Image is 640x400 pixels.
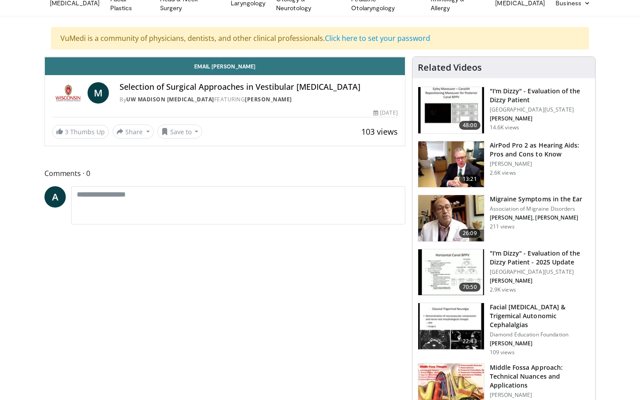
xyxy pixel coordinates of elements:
[418,249,590,296] a: 70:50 "I'm Dizzy" - Evaluation of the Dizzy Patient - 2025 Update [GEOGRAPHIC_DATA][US_STATE] [PE...
[52,125,109,139] a: 3 Thumbs Up
[490,141,590,159] h3: AirPod Pro 2 as Hearing Aids: Pros and Cons to Know
[490,349,515,356] p: 109 views
[112,124,154,139] button: Share
[361,126,398,137] span: 103 views
[373,109,397,117] div: [DATE]
[418,195,484,241] img: 8017e85c-b799-48eb-8797-5beb0e975819.150x105_q85_crop-smart_upscale.jpg
[490,160,590,168] p: [PERSON_NAME]
[418,62,482,73] h4: Related Videos
[490,195,583,204] h3: Migraine Symptoms in the Ear
[490,169,516,176] p: 2.6K views
[490,214,583,221] p: [PERSON_NAME], [PERSON_NAME]
[490,303,590,329] h3: Facial [MEDICAL_DATA] & Trigemical Autonomic Cephalalgias
[490,392,590,399] p: [PERSON_NAME]
[459,229,480,238] span: 26:09
[65,128,68,136] span: 3
[325,33,430,43] a: Click here to set your password
[490,87,590,104] h3: "I'm Dizzy" - Evaluation of the Dizzy Patient
[52,82,84,104] img: UW Madison Neurological Surgery
[490,106,590,113] p: [GEOGRAPHIC_DATA][US_STATE]
[418,87,484,133] img: 5373e1fe-18ae-47e7-ad82-0c604b173657.150x105_q85_crop-smart_upscale.jpg
[418,195,590,242] a: 26:09 Migraine Symptoms in the Ear Association of Migraine Disorders [PERSON_NAME], [PERSON_NAME]...
[45,57,405,75] a: Email [PERSON_NAME]
[459,175,480,184] span: 13:21
[490,223,515,230] p: 211 views
[51,27,589,49] div: VuMedi is a community of physicians, dentists, and other clinical professionals.
[157,124,203,139] button: Save to
[459,121,480,130] span: 48:00
[418,303,484,349] img: 9c504c62-f944-444d-9dac-9c75b1a3ab98.150x105_q85_crop-smart_upscale.jpg
[245,96,292,103] a: [PERSON_NAME]
[418,87,590,134] a: 48:00 "I'm Dizzy" - Evaluation of the Dizzy Patient [GEOGRAPHIC_DATA][US_STATE] [PERSON_NAME] 14....
[490,286,516,293] p: 2.9K views
[490,331,590,338] p: Diamond Education Foundation
[44,168,405,179] span: Comments 0
[418,141,484,188] img: a78774a7-53a7-4b08-bcf0-1e3aa9dc638f.150x105_q85_crop-smart_upscale.jpg
[490,268,590,276] p: [GEOGRAPHIC_DATA][US_STATE]
[459,337,480,346] span: 22:43
[459,283,480,292] span: 70:50
[490,340,590,347] p: [PERSON_NAME]
[490,277,590,284] p: [PERSON_NAME]
[44,186,66,208] a: A
[418,141,590,188] a: 13:21 AirPod Pro 2 as Hearing Aids: Pros and Cons to Know [PERSON_NAME] 2.6K views
[120,82,397,92] h4: Selection of Surgical Approaches in Vestibular [MEDICAL_DATA]
[490,249,590,267] h3: "I'm Dizzy" - Evaluation of the Dizzy Patient - 2025 Update
[490,363,590,390] h3: Middle Fossa Approach: Technical Nuances and Applications
[490,205,583,212] p: Association of Migraine Disorders
[418,303,590,356] a: 22:43 Facial [MEDICAL_DATA] & Trigemical Autonomic Cephalalgias Diamond Education Foundation [PER...
[88,82,109,104] a: M
[120,96,397,104] div: By FEATURING
[490,115,590,122] p: [PERSON_NAME]
[126,96,214,103] a: UW Madison [MEDICAL_DATA]
[490,124,519,131] p: 14.6K views
[418,249,484,296] img: 906b40d6-7747-4004-a5af-463488e110b3.150x105_q85_crop-smart_upscale.jpg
